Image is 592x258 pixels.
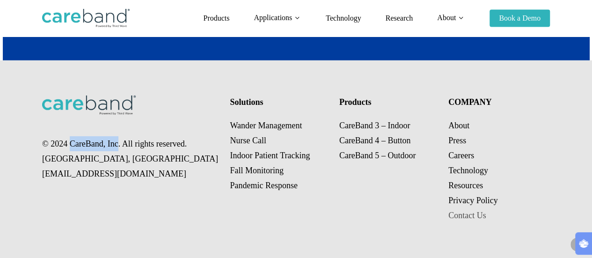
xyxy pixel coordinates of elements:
[490,15,550,22] a: Book a Demo
[254,14,292,22] span: Applications
[254,14,301,22] a: Applications
[230,96,329,109] h4: Solutions
[499,14,541,22] span: Book a Demo
[437,14,465,22] a: About
[203,14,229,22] span: Products
[326,15,361,22] a: Technology
[448,166,488,175] a: Technology
[437,14,456,22] span: About
[448,196,498,205] a: Privacy Policy
[339,121,410,130] a: CareBand 3 – Indoor
[203,15,229,22] a: Products
[42,9,130,28] img: CareBand
[448,181,483,190] a: Resources
[230,181,297,190] a: Pandemic Response
[448,211,486,220] a: Contact Us
[448,136,466,145] a: Press
[339,151,416,160] a: CareBand 5 – Outdoor
[230,118,329,193] p: Wander Management Nurse Call Indoor Patient Tracking Fall Monitoring
[385,15,413,22] a: Research
[339,136,410,145] a: CareBand 4 – Button
[42,136,220,181] p: © 2024 CareBand, Inc. All rights reserved. [GEOGRAPHIC_DATA], [GEOGRAPHIC_DATA] [EMAIL_ADDRESS][D...
[570,238,584,251] a: Back to top
[448,121,469,130] a: About
[448,151,474,160] a: Careers
[448,96,548,109] h4: COMPANY
[385,14,413,22] span: Research
[339,96,439,109] h4: Products
[326,14,361,22] span: Technology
